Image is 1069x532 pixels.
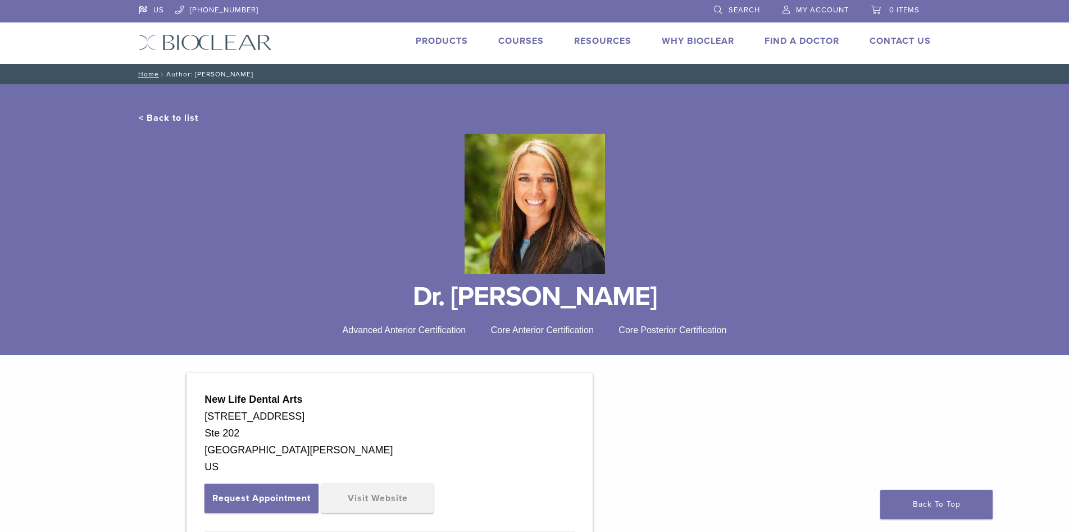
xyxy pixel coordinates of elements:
[204,408,575,425] div: [STREET_ADDRESS]
[729,6,760,15] span: Search
[880,490,993,519] a: Back To Top
[796,6,849,15] span: My Account
[135,70,159,78] a: Home
[139,34,272,51] img: Bioclear
[204,425,575,442] div: Ste 202
[765,35,839,47] a: Find A Doctor
[204,484,319,513] button: Request Appointment
[343,325,466,335] span: Advanced Anterior Certification
[130,64,939,84] nav: Author: [PERSON_NAME]
[870,35,931,47] a: Contact Us
[889,6,920,15] span: 0 items
[662,35,734,47] a: Why Bioclear
[204,394,302,405] strong: New Life Dental Arts
[465,134,605,274] img: Bioclear
[574,35,631,47] a: Resources
[491,325,594,335] span: Core Anterior Certification
[139,112,198,124] a: < Back to list
[416,35,468,47] a: Products
[498,35,544,47] a: Courses
[159,71,166,77] span: /
[321,484,434,513] a: Visit Website
[618,325,726,335] span: Core Posterior Certification
[204,442,575,475] div: [GEOGRAPHIC_DATA][PERSON_NAME] US
[139,283,931,310] h1: Dr. [PERSON_NAME]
